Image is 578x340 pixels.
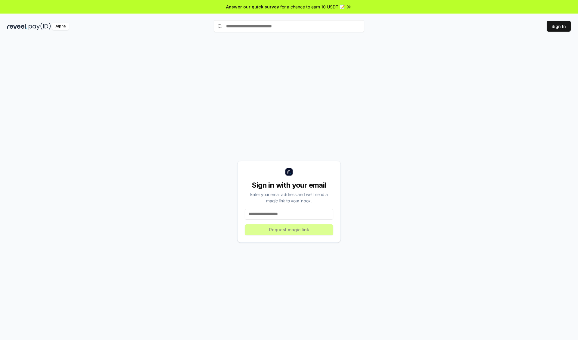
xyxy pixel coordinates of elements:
img: reveel_dark [7,23,27,30]
img: logo_small [285,168,293,176]
div: Alpha [52,23,69,30]
button: Sign In [547,21,571,32]
div: Enter your email address and we’ll send a magic link to your inbox. [245,191,333,204]
span: for a chance to earn 10 USDT 📝 [280,4,345,10]
div: Sign in with your email [245,180,333,190]
span: Answer our quick survey [226,4,279,10]
img: pay_id [29,23,51,30]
